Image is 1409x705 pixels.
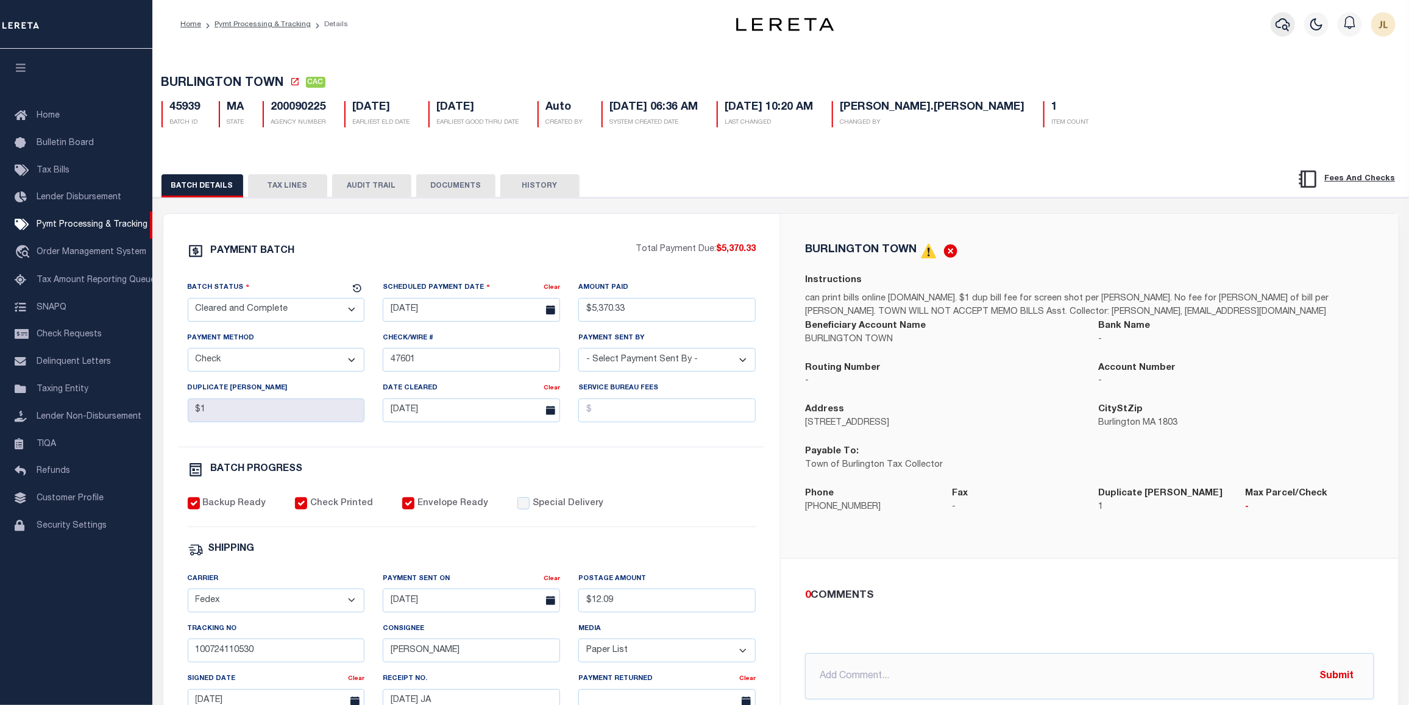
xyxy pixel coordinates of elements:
[736,18,834,31] img: logo-dark.svg
[636,243,756,257] p: Total Payment Due:
[578,589,756,612] input: $
[37,248,146,257] span: Order Management System
[1099,403,1143,417] label: CityStZip
[840,101,1025,115] h5: [PERSON_NAME].[PERSON_NAME]
[500,174,580,197] button: HISTORY
[37,494,104,503] span: Customer Profile
[416,174,495,197] button: DOCUMENTS
[306,77,325,88] span: CAC
[306,78,325,90] a: CAC
[739,676,756,682] a: Clear
[533,497,603,511] label: Special Delivery
[37,439,56,448] span: TIQA
[610,101,698,115] h5: [DATE] 06:36 AM
[215,21,311,28] a: Pymt Processing & Tracking
[1099,375,1374,388] p: -
[1246,501,1374,514] p: -
[271,101,326,115] h5: 200090225
[170,101,201,115] h5: 45939
[170,118,201,127] p: BATCH ID
[211,464,303,474] h6: BATCH PROGRESS
[1099,417,1374,430] p: Burlington MA 1803
[227,101,244,115] h5: MA
[805,244,917,255] h5: BURLINGTON TOWN
[37,139,94,147] span: Bulletin Board
[202,497,266,511] label: Backup Ready
[383,383,438,394] label: Date Cleared
[383,333,433,344] label: Check/Wire #
[805,375,1081,388] p: -
[188,624,237,634] label: Tracking No
[37,303,66,311] span: SNAPQ
[188,333,255,344] label: Payment Method
[805,459,1081,472] p: Town of Burlington Tax Collector
[437,118,519,127] p: EARLIEST GOOD THRU DATE
[805,333,1081,347] p: BURLINGTON TOWN
[805,501,934,514] p: [PHONE_NUMBER]
[417,497,488,511] label: Envelope Ready
[188,282,250,293] label: Batch Status
[544,385,560,391] a: Clear
[188,674,236,684] label: Signed Date
[725,101,814,115] h5: [DATE] 10:20 AM
[211,246,295,256] h6: PAYMENT BATCH
[805,588,1369,604] div: COMMENTS
[37,112,60,120] span: Home
[578,283,628,293] label: Amount Paid
[37,193,121,202] span: Lender Disbursement
[37,330,102,339] span: Check Requests
[1246,487,1328,501] label: Max Parcel/Check
[161,174,243,197] button: BATCH DETAILS
[805,487,834,501] label: Phone
[805,319,926,333] label: Beneficiary Account Name
[332,174,411,197] button: AUDIT TRAIL
[1052,118,1089,127] p: ITEM COUNT
[546,101,583,115] h5: Auto
[805,417,1081,430] p: [STREET_ADDRESS]
[716,245,756,253] span: $5,370.33
[208,544,255,554] h6: SHIPPING
[1052,101,1089,115] h5: 1
[1293,166,1400,192] button: Fees And Checks
[161,77,284,90] span: BURLINGTON TOWN
[188,574,219,584] label: Carrier
[805,403,844,417] label: Address
[805,274,862,288] label: Instructions
[15,245,34,261] i: travel_explore
[578,383,658,394] label: Service Bureau Fees
[578,624,601,634] label: Media
[180,21,201,28] a: Home
[952,487,968,501] label: Fax
[37,385,88,394] span: Taxing Entity
[37,467,70,475] span: Refunds
[1099,319,1151,333] label: Bank Name
[37,522,107,530] span: Security Settings
[37,413,141,421] span: Lender Non-Disbursement
[37,276,155,285] span: Tax Amount Reporting Queue
[37,166,69,175] span: Tax Bills
[310,497,373,511] label: Check Printed
[610,118,698,127] p: SYSTEM CREATED DATE
[271,118,326,127] p: AGENCY NUMBER
[37,358,111,366] span: Delinquent Letters
[805,590,811,601] span: 0
[1099,487,1223,501] label: Duplicate [PERSON_NAME]
[188,399,365,422] input: $
[725,118,814,127] p: LAST CHANGED
[805,445,859,459] label: Payable To:
[544,576,560,582] a: Clear
[383,674,427,684] label: Receipt No.
[1099,333,1374,347] p: -
[353,118,410,127] p: EARLIEST ELD DATE
[37,221,147,229] span: Pymt Processing & Tracking
[1099,361,1176,375] label: Account Number
[348,676,364,682] a: Clear
[578,399,756,422] input: $
[1312,664,1362,689] button: Submit
[1099,501,1227,514] p: 1
[383,574,450,584] label: Payment Sent On
[353,101,410,115] h5: [DATE]
[248,174,327,197] button: TAX LINES
[952,501,1081,514] p: -
[805,361,881,375] label: Routing Number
